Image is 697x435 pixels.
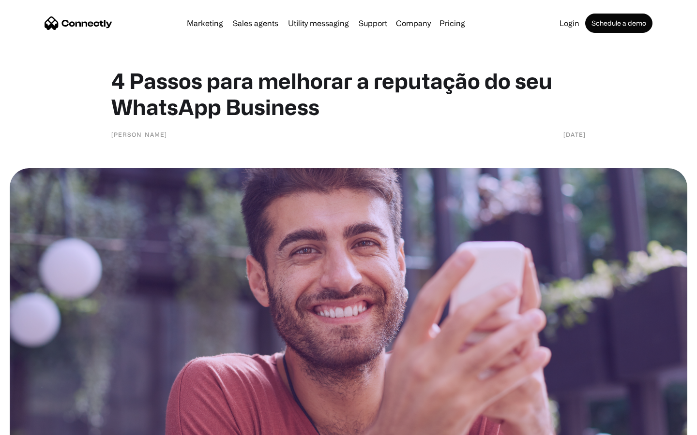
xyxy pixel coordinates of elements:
[111,68,586,120] h1: 4 Passos para melhorar a reputação do seu WhatsApp Business
[229,19,282,27] a: Sales agents
[19,418,58,432] ul: Language list
[284,19,353,27] a: Utility messaging
[355,19,391,27] a: Support
[183,19,227,27] a: Marketing
[111,130,167,139] div: [PERSON_NAME]
[393,16,434,30] div: Company
[45,16,112,30] a: home
[396,16,431,30] div: Company
[563,130,586,139] div: [DATE]
[585,14,652,33] a: Schedule a demo
[436,19,469,27] a: Pricing
[556,19,583,27] a: Login
[10,418,58,432] aside: Language selected: English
